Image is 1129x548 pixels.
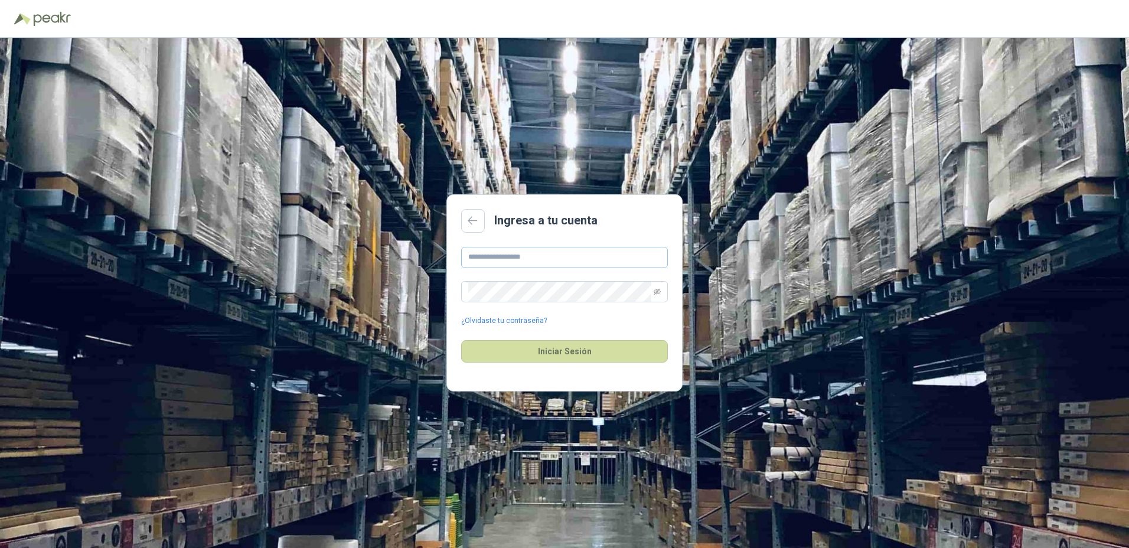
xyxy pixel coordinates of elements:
img: Logo [14,13,31,25]
img: Peakr [33,12,71,26]
span: eye-invisible [654,288,661,295]
h2: Ingresa a tu cuenta [494,211,598,230]
a: ¿Olvidaste tu contraseña? [461,315,547,327]
button: Iniciar Sesión [461,340,668,363]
